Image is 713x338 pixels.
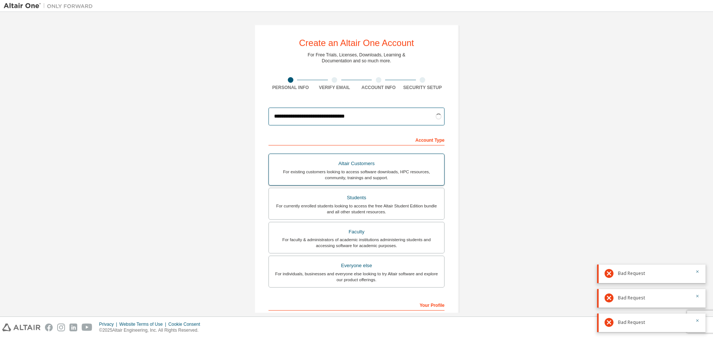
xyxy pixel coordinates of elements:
div: For Free Trials, Licenses, Downloads, Learning & Documentation and so much more. [308,52,406,64]
div: Altair Customers [273,158,440,169]
div: Website Terms of Use [119,321,168,327]
img: youtube.svg [82,324,92,331]
img: altair_logo.svg [2,324,40,331]
span: Bad Request [618,295,645,301]
img: facebook.svg [45,324,53,331]
div: Account Type [268,134,445,145]
img: instagram.svg [57,324,65,331]
div: Verify Email [313,85,357,91]
span: Bad Request [618,270,645,276]
div: For existing customers looking to access software downloads, HPC resources, community, trainings ... [273,169,440,181]
div: Create an Altair One Account [299,39,414,47]
div: For currently enrolled students looking to access the free Altair Student Edition bundle and all ... [273,203,440,215]
span: Bad Request [618,319,645,325]
div: Everyone else [273,260,440,271]
div: Faculty [273,227,440,237]
div: For faculty & administrators of academic institutions administering students and accessing softwa... [273,237,440,249]
div: Your Profile [268,299,445,311]
div: For individuals, businesses and everyone else looking to try Altair software and explore our prod... [273,271,440,283]
div: Students [273,193,440,203]
img: linkedin.svg [69,324,77,331]
p: © 2025 Altair Engineering, Inc. All Rights Reserved. [99,327,205,334]
div: Privacy [99,321,119,327]
div: Cookie Consent [168,321,204,327]
div: Account Info [356,85,401,91]
div: Security Setup [401,85,445,91]
img: Altair One [4,2,97,10]
div: Personal Info [268,85,313,91]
